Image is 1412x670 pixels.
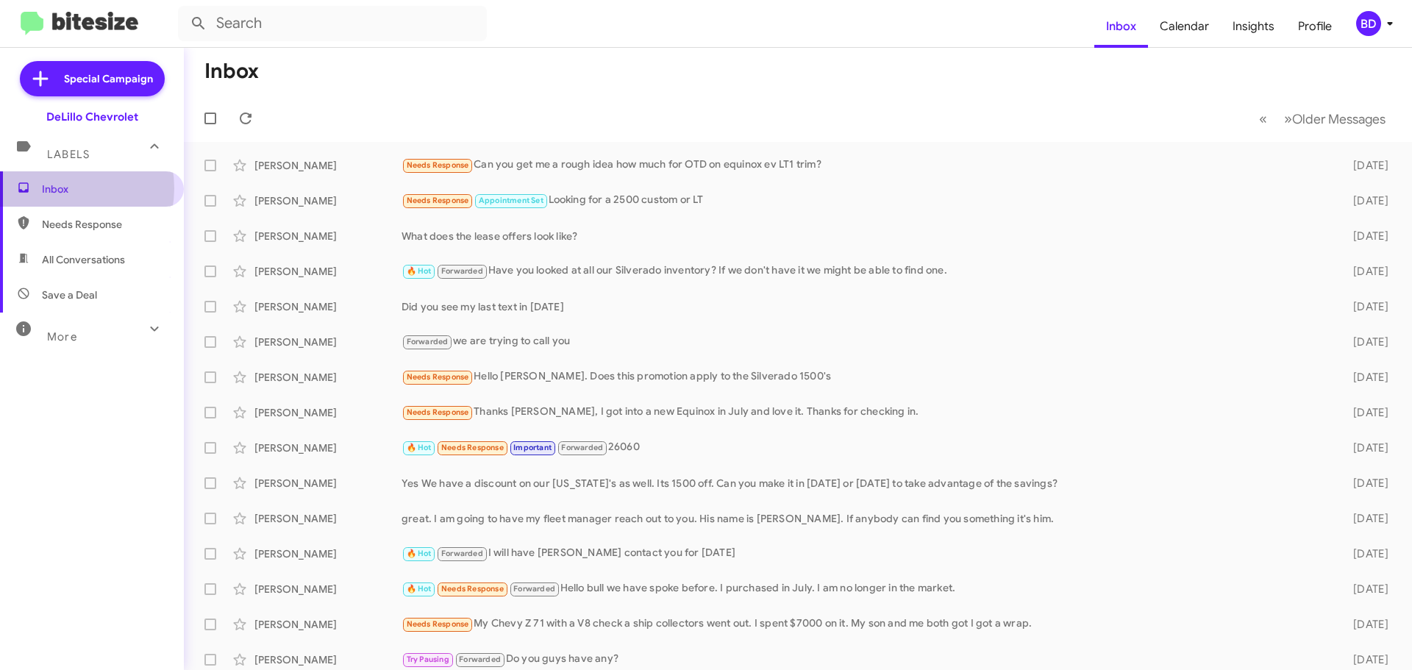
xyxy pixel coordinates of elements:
div: [DATE] [1330,546,1400,561]
div: Hello bull we have spoke before. I purchased in July. I am no longer in the market. [402,580,1330,597]
div: [PERSON_NAME] [254,405,402,420]
div: we are trying to call you [402,333,1330,350]
div: BD [1356,11,1381,36]
span: 🔥 Hot [407,266,432,276]
span: Special Campaign [64,71,153,86]
span: Important [513,443,552,452]
span: 🔥 Hot [407,443,432,452]
span: » [1284,110,1292,128]
div: 26060 [402,439,1330,456]
span: 🔥 Hot [407,584,432,594]
div: [DATE] [1330,582,1400,596]
div: Hello [PERSON_NAME]. Does this promotion apply to the Silverado 1500's [402,368,1330,385]
div: [PERSON_NAME] [254,476,402,491]
div: [DATE] [1330,652,1400,667]
span: Needs Response [407,407,469,417]
div: Have you looked at all our Silverado inventory? If we don't have it we might be able to find one. [402,263,1330,279]
div: [PERSON_NAME] [254,441,402,455]
div: My Chevy Z 71 with a V8 check a ship collectors went out. I spent $7000 on it. My son and me both... [402,616,1330,632]
div: Can you get me a rough idea how much for OTD on equinox ev LT1 trim? [402,157,1330,174]
nav: Page navigation example [1251,104,1394,134]
div: [DATE] [1330,370,1400,385]
div: Looking for a 2500 custom or LT [402,192,1330,209]
div: Did you see my last text in [DATE] [402,299,1330,314]
div: [DATE] [1330,193,1400,208]
div: [DATE] [1330,511,1400,526]
span: Inbox [42,182,167,196]
span: Forwarded [456,653,504,667]
div: Do you guys have any? [402,651,1330,668]
button: Previous [1250,104,1276,134]
div: [PERSON_NAME] [254,335,402,349]
span: Forwarded [438,265,486,279]
span: Save a Deal [42,288,97,302]
div: I will have [PERSON_NAME] contact you for [DATE] [402,545,1330,562]
div: great. I am going to have my fleet manager reach out to you. His name is [PERSON_NAME]. If anybod... [402,511,1330,526]
span: 🔥 Hot [407,549,432,558]
span: Forwarded [403,335,452,349]
a: Profile [1286,5,1344,48]
div: [PERSON_NAME] [254,158,402,173]
div: [PERSON_NAME] [254,652,402,667]
h1: Inbox [204,60,259,83]
div: DeLillo Chevrolet [46,110,138,124]
span: Appointment Set [479,196,543,205]
div: [PERSON_NAME] [254,511,402,526]
div: [DATE] [1330,335,1400,349]
span: All Conversations [42,252,125,267]
button: BD [1344,11,1396,36]
span: Needs Response [407,619,469,629]
div: [DATE] [1330,264,1400,279]
span: Older Messages [1292,111,1386,127]
div: [PERSON_NAME] [254,582,402,596]
span: « [1259,110,1267,128]
span: Needs Response [407,160,469,170]
span: Forwarded [510,582,559,596]
div: [DATE] [1330,617,1400,632]
a: Inbox [1094,5,1148,48]
a: Insights [1221,5,1286,48]
div: [DATE] [1330,158,1400,173]
div: [DATE] [1330,299,1400,314]
input: Search [178,6,487,41]
div: [PERSON_NAME] [254,546,402,561]
span: Try Pausing [407,655,449,664]
span: Labels [47,148,90,161]
span: Needs Response [42,217,167,232]
span: Forwarded [438,547,486,561]
div: [PERSON_NAME] [254,617,402,632]
div: [PERSON_NAME] [254,299,402,314]
span: Needs Response [441,584,504,594]
a: Special Campaign [20,61,165,96]
div: Thanks [PERSON_NAME], I got into a new Equinox in July and love it. Thanks for checking in. [402,404,1330,421]
div: [PERSON_NAME] [254,370,402,385]
div: Yes We have a discount on our [US_STATE]'s as well. Its 1500 off. Can you make it in [DATE] or [D... [402,476,1330,491]
span: More [47,330,77,343]
div: [PERSON_NAME] [254,193,402,208]
span: Needs Response [407,372,469,382]
span: Needs Response [441,443,504,452]
div: [PERSON_NAME] [254,229,402,243]
div: [DATE] [1330,441,1400,455]
div: [DATE] [1330,476,1400,491]
div: What does the lease offers look like? [402,229,1330,243]
div: [DATE] [1330,405,1400,420]
div: [DATE] [1330,229,1400,243]
div: [PERSON_NAME] [254,264,402,279]
span: Forwarded [558,441,607,455]
a: Calendar [1148,5,1221,48]
span: Needs Response [407,196,469,205]
button: Next [1275,104,1394,134]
